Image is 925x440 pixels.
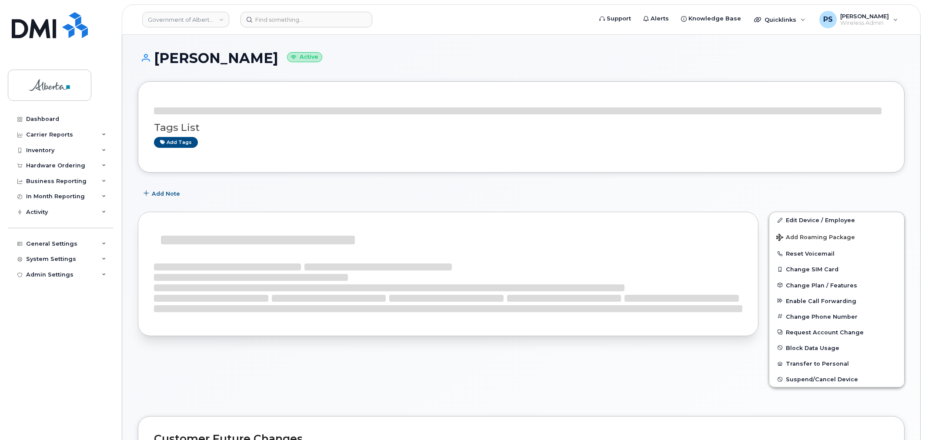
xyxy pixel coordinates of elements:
button: Add Note [138,186,187,201]
button: Change SIM Card [769,261,904,277]
span: Enable Call Forwarding [786,297,856,304]
button: Suspend/Cancel Device [769,371,904,387]
h1: [PERSON_NAME] [138,50,905,66]
a: Add tags [154,137,198,148]
button: Change Phone Number [769,309,904,324]
button: Request Account Change [769,324,904,340]
span: Suspend/Cancel Device [786,376,858,383]
span: Add Roaming Package [776,234,855,242]
a: Edit Device / Employee [769,212,904,228]
span: Add Note [152,190,180,198]
button: Enable Call Forwarding [769,293,904,309]
h3: Tags List [154,122,888,133]
small: Active [287,52,322,62]
button: Reset Voicemail [769,246,904,261]
button: Block Data Usage [769,340,904,356]
span: Change Plan / Features [786,282,857,288]
button: Change Plan / Features [769,277,904,293]
button: Add Roaming Package [769,228,904,246]
button: Transfer to Personal [769,356,904,371]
